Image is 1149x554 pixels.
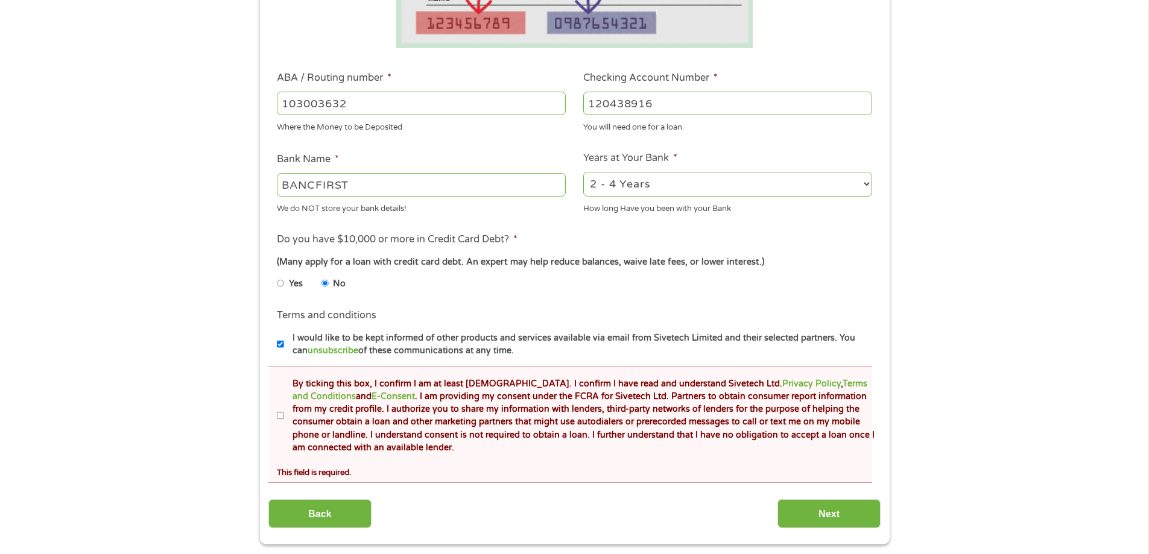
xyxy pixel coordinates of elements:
[284,332,876,357] label: I would like to be kept informed of other products and services available via email from Sivetech...
[583,152,677,165] label: Years at Your Bank
[289,277,303,291] label: Yes
[293,379,867,401] a: Terms and Conditions
[583,198,872,215] div: How long Have you been with your Bank
[277,233,518,246] label: Do you have $10,000 or more in Credit Card Debt?
[277,256,872,269] div: (Many apply for a loan with credit card debt. An expert may help reduce balances, waive late fees...
[372,391,415,401] a: E-Consent
[277,462,872,479] div: This field is required.
[268,499,372,529] input: Back
[277,117,566,133] div: Where the Money to be Deposited
[777,499,881,529] input: Next
[277,72,391,84] label: ABA / Routing number
[277,92,566,115] input: 263177916
[277,309,376,322] label: Terms and conditions
[277,198,566,215] div: We do NOT store your bank details!
[583,117,872,133] div: You will need one for a loan.
[277,153,339,166] label: Bank Name
[583,92,872,115] input: 345634636
[782,379,841,389] a: Privacy Policy
[308,345,358,356] a: unsubscribe
[333,277,346,291] label: No
[284,377,876,455] label: By ticking this box, I confirm I am at least [DEMOGRAPHIC_DATA]. I confirm I have read and unders...
[583,72,718,84] label: Checking Account Number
